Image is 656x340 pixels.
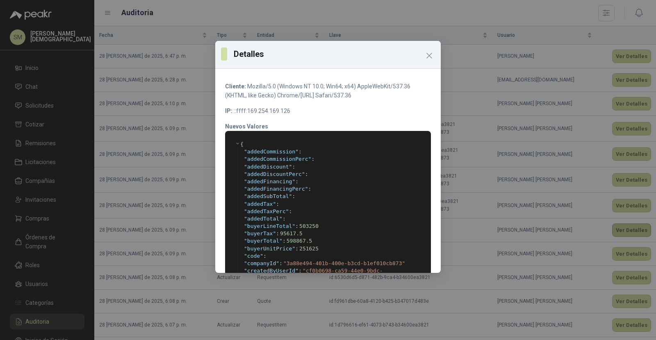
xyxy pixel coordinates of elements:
[286,208,289,214] span: "
[244,268,247,274] span: "
[295,223,298,229] span: :
[279,260,282,266] span: :
[273,230,276,236] span: "
[303,268,306,274] span: "
[244,260,247,266] span: "
[276,201,279,207] span: :
[244,245,247,252] span: "
[247,186,305,192] span: addedFinancingPerc
[282,238,286,244] span: :
[295,268,298,274] span: "
[273,201,276,207] span: "
[244,230,247,236] span: "
[247,164,289,170] span: addedDiscount
[247,149,295,155] span: addedCommission
[244,253,247,259] span: "
[260,253,263,259] span: "
[247,156,308,162] span: addedCommissionPerc
[240,141,244,148] span: {
[311,156,314,162] span: :
[305,186,308,192] span: "
[308,156,312,162] span: "
[244,149,247,155] span: "
[295,149,298,155] span: "
[292,193,295,199] span: :
[244,164,247,170] span: "
[423,49,436,62] button: Close
[402,260,405,266] span: "
[244,171,247,177] span: "
[283,260,287,266] span: "
[287,238,312,244] span: 598867.5
[292,223,295,229] span: "
[244,216,247,222] span: "
[276,230,279,236] span: :
[247,223,292,229] span: buyerLineTotal
[292,164,295,170] span: :
[299,245,319,252] span: 251625
[289,208,292,214] span: :
[276,260,279,266] span: "
[305,171,308,177] span: :
[279,216,282,222] span: "
[244,201,247,207] span: "
[247,171,302,177] span: addedDiscountPerc
[244,268,383,281] span: cf0b0698-ca59-44e0-9bdc-b1ef010b5128
[225,108,232,114] b: IP:
[225,123,268,130] b: Nuevos Valores
[247,178,292,185] span: addedFinancing
[247,193,289,199] span: addedSubTotal
[247,268,295,274] span: createdByUserId
[298,149,302,155] span: :
[263,253,266,259] span: :
[280,230,303,236] span: 95617.5
[244,223,247,229] span: "
[299,223,319,229] span: 503250
[279,238,282,244] span: "
[244,208,247,214] span: "
[287,260,402,266] span: 3a88e494-401b-400e-b3cd-b1ef010cb873
[247,201,273,207] span: addedTax
[244,178,247,185] span: "
[234,48,435,60] h3: Detalles
[247,216,279,222] span: addedTotal
[225,82,431,100] p: Mozilla/5.0 (Windows NT 10.0; Win64; x64) AppleWebKit/537.36 (KHTML, like Gecko) Chrome/[URL] Saf...
[225,83,246,90] b: Cliente:
[247,238,279,244] span: buyerTotal
[289,164,292,170] span: "
[225,106,431,115] p: ::ffff:169.254.169.126
[308,186,312,192] span: :
[292,245,295,252] span: "
[247,208,286,214] span: addedTaxPerc
[289,193,292,199] span: "
[247,253,260,259] span: code
[244,156,247,162] span: "
[298,268,302,274] span: :
[292,178,295,185] span: "
[295,178,298,185] span: :
[247,245,292,252] span: buyerUnitPrice
[295,245,298,252] span: :
[302,171,305,177] span: "
[244,193,247,199] span: "
[244,186,247,192] span: "
[244,238,247,244] span: "
[247,260,276,266] span: companyId
[282,216,286,222] span: :
[247,230,273,236] span: buyerTax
